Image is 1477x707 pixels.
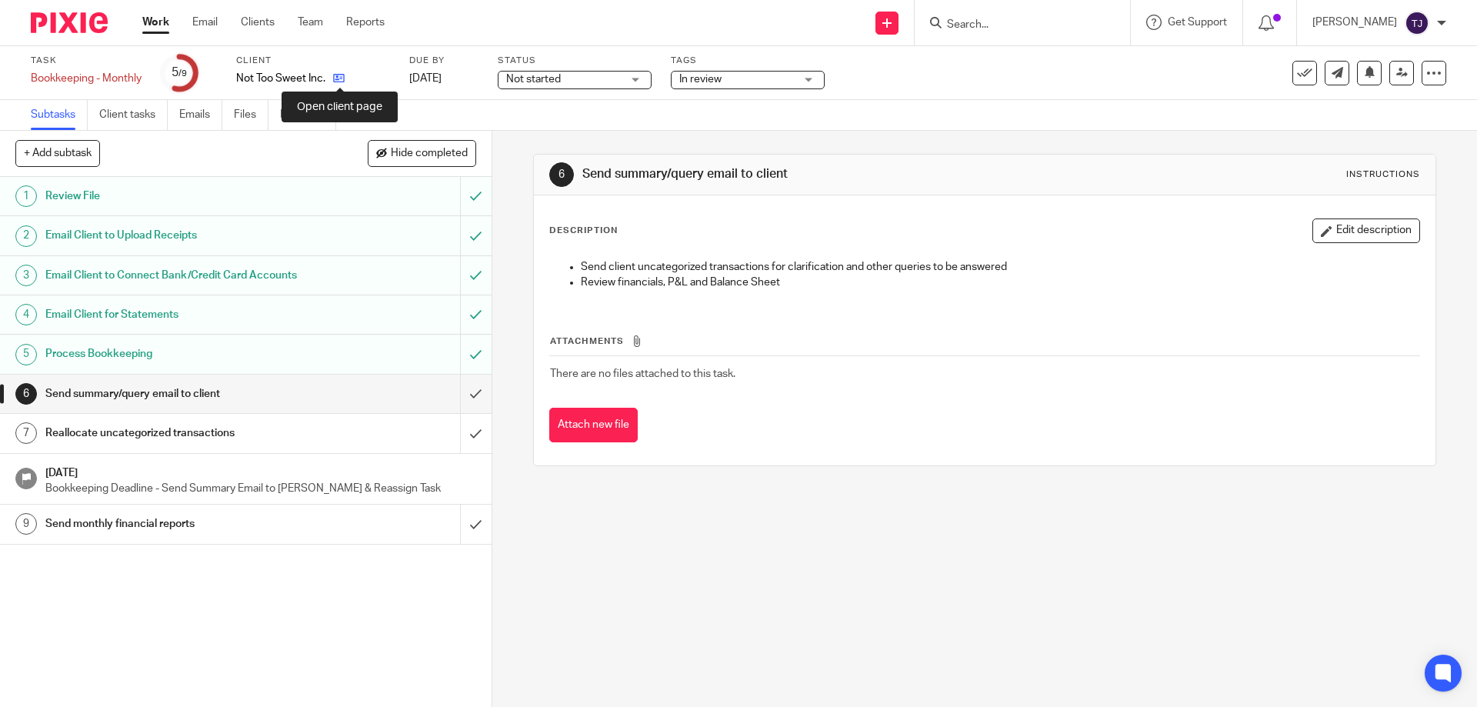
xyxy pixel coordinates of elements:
h1: Email Client to Connect Bank/Credit Card Accounts [45,264,312,287]
div: 2 [15,225,37,247]
p: [PERSON_NAME] [1312,15,1397,30]
button: + Add subtask [15,140,100,166]
a: Files [234,100,268,130]
img: Pixie [31,12,108,33]
div: 6 [549,162,574,187]
a: Email [192,15,218,30]
label: Due by [409,55,478,67]
p: Review financials, P&L and Balance Sheet [581,275,1419,290]
div: 5 [15,344,37,365]
h1: Review File [45,185,312,208]
div: 9 [15,513,37,535]
h1: Send summary/query email to client [582,166,1018,182]
span: [DATE] [409,73,442,84]
div: 1 [15,185,37,207]
label: Client [236,55,390,67]
div: 6 [15,383,37,405]
p: Bookkeeping Deadline - Send Summary Email to [PERSON_NAME] & Reassign Task [45,481,476,496]
a: Notes (0) [280,100,336,130]
small: /9 [178,69,187,78]
h1: Email Client for Statements [45,303,312,326]
div: 3 [15,265,37,286]
button: Hide completed [368,140,476,166]
button: Attach new file [549,408,638,442]
span: Attachments [550,337,624,345]
p: Description [549,225,618,237]
p: Not Too Sweet Inc. [236,71,325,86]
h1: Send summary/query email to client [45,382,312,405]
a: Team [298,15,323,30]
a: Reports [346,15,385,30]
a: Clients [241,15,275,30]
span: In review [679,74,722,85]
label: Status [498,55,652,67]
div: Bookkeeping - Monthly [31,71,142,86]
a: Work [142,15,169,30]
a: Emails [179,100,222,130]
h1: [DATE] [45,462,476,481]
div: Instructions [1346,168,1420,181]
div: 4 [15,304,37,325]
a: Audit logs [348,100,407,130]
span: Not started [506,74,561,85]
img: svg%3E [1405,11,1429,35]
a: Client tasks [99,100,168,130]
input: Search [945,18,1084,32]
label: Tags [671,55,825,67]
h1: Email Client to Upload Receipts [45,224,312,247]
span: There are no files attached to this task. [550,369,735,379]
div: 7 [15,422,37,444]
h1: Reallocate uncategorized transactions [45,422,312,445]
p: Send client uncategorized transactions for clarification and other queries to be answered [581,259,1419,275]
h1: Send monthly financial reports [45,512,312,535]
label: Task [31,55,142,67]
span: Get Support [1168,17,1227,28]
a: Subtasks [31,100,88,130]
h1: Process Bookkeeping [45,342,312,365]
button: Edit description [1312,218,1420,243]
div: 5 [172,64,187,82]
span: Hide completed [391,148,468,160]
